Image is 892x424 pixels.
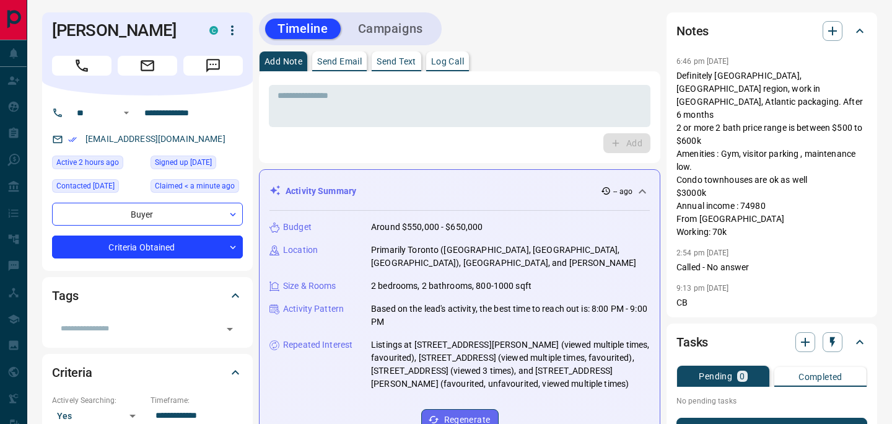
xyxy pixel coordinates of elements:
[52,395,144,406] p: Actively Searching:
[155,156,212,169] span: Signed up [DATE]
[283,338,352,351] p: Repeated Interest
[371,280,531,293] p: 2 bedrooms, 2 bathrooms, 800-1000 sqft
[283,280,336,293] p: Size & Rooms
[183,56,243,76] span: Message
[265,57,302,66] p: Add Note
[85,134,225,144] a: [EMAIL_ADDRESS][DOMAIN_NAME]
[52,358,243,387] div: Criteria
[676,327,867,357] div: Tasks
[371,303,650,329] p: Based on the lead's activity, the best time to reach out is: 8:00 PM - 9:00 PM
[699,372,732,381] p: Pending
[52,20,191,40] h1: [PERSON_NAME]
[52,203,243,226] div: Buyer
[798,373,842,381] p: Completed
[740,372,745,381] p: 0
[151,395,243,406] p: Timeframe:
[68,135,77,144] svg: Email Verified
[676,392,867,410] p: No pending tasks
[151,179,243,197] div: Tue Oct 14 2025
[286,185,356,198] p: Activity Summary
[371,221,483,234] p: Around $550,000 - $650,000
[52,156,144,173] div: Tue Oct 14 2025
[676,69,867,239] p: Definitely [GEOGRAPHIC_DATA], [GEOGRAPHIC_DATA] region, work in [GEOGRAPHIC_DATA], Atlantic packa...
[52,363,92,382] h2: Criteria
[377,57,416,66] p: Send Text
[676,57,729,66] p: 6:46 pm [DATE]
[118,56,177,76] span: Email
[676,249,729,257] p: 2:54 pm [DATE]
[676,296,867,309] p: CB
[265,19,341,39] button: Timeline
[613,186,632,197] p: -- ago
[283,303,344,316] p: Activity Pattern
[52,236,243,258] div: Criteria Obtained
[676,284,729,293] p: 9:13 pm [DATE]
[283,221,312,234] p: Budget
[209,26,218,35] div: condos.ca
[52,286,78,306] h2: Tags
[371,338,650,391] p: Listings at [STREET_ADDRESS][PERSON_NAME] (viewed multiple times, favourited), [STREET_ADDRESS] (...
[371,244,650,270] p: Primarily Toronto ([GEOGRAPHIC_DATA], [GEOGRAPHIC_DATA], [GEOGRAPHIC_DATA]), [GEOGRAPHIC_DATA], a...
[676,332,708,352] h2: Tasks
[676,261,867,274] p: Called - No answer
[52,56,111,76] span: Call
[52,281,243,311] div: Tags
[52,179,144,197] div: Fri Oct 03 2025
[269,180,650,203] div: Activity Summary-- ago
[119,105,134,120] button: Open
[283,244,318,257] p: Location
[676,21,709,41] h2: Notes
[431,57,464,66] p: Log Call
[56,180,115,192] span: Contacted [DATE]
[151,156,243,173] div: Tue Sep 30 2025
[221,320,238,338] button: Open
[56,156,119,169] span: Active 2 hours ago
[317,57,362,66] p: Send Email
[346,19,435,39] button: Campaigns
[676,16,867,46] div: Notes
[155,180,235,192] span: Claimed < a minute ago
